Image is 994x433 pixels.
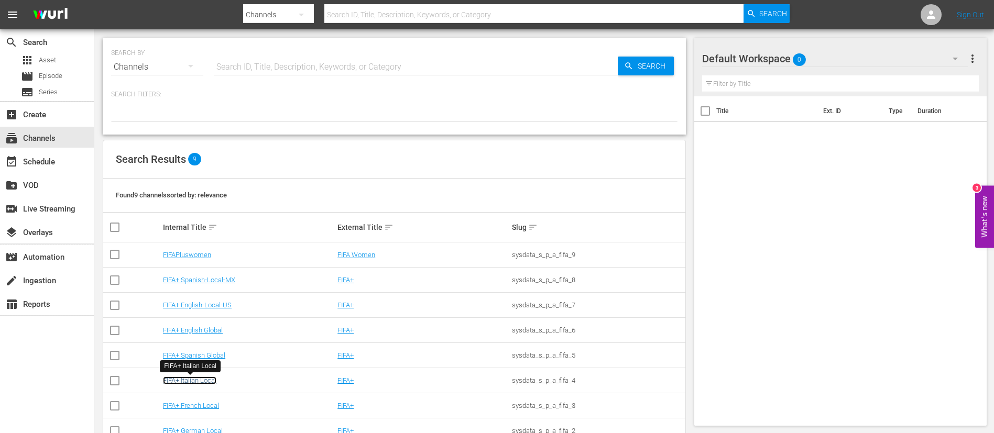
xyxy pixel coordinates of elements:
a: FIFA+ [337,351,354,359]
a: FIFA+ Italian Local [163,376,216,384]
span: Series [21,86,34,98]
span: sort [384,223,394,232]
span: Create [5,108,18,121]
a: FIFA+ [337,376,354,384]
a: FIFA+ [337,326,354,334]
span: Ingestion [5,274,18,287]
span: Search Results [116,153,186,165]
span: Channels [5,132,18,145]
span: Reports [5,298,18,310]
span: sort [208,223,217,232]
th: Title [716,96,817,126]
a: FIFA+ Spanish Global [163,351,225,359]
span: Episode [39,71,62,81]
span: menu [6,8,19,21]
span: Series [39,87,58,97]
div: Internal Title [163,221,334,234]
div: Default Workspace [702,44,968,73]
span: Search [759,4,787,23]
span: more_vert [966,52,979,65]
a: FIFA+ English-Local-US [163,301,232,309]
div: sysdata_s_p_a_fifa_8 [512,276,683,284]
span: Overlays [5,226,18,239]
span: Automation [5,251,18,263]
span: Found 9 channels sorted by: relevance [116,191,227,199]
div: sysdata_s_p_a_fifa_9 [512,251,683,259]
p: Search Filters: [111,90,678,99]
a: FIFA+ [337,301,354,309]
span: Schedule [5,156,18,168]
div: FIFA+ Italian Local [164,362,216,371]
a: FIFA Women [337,251,375,259]
span: 0 [793,49,806,71]
a: FIFA+ [337,402,354,409]
div: External Title [337,221,509,234]
div: 3 [973,183,981,192]
button: Search [744,4,790,23]
div: sysdata_s_p_a_fifa_5 [512,351,683,359]
a: FIFA+ [337,276,354,284]
span: Search [5,36,18,49]
span: Search [633,57,674,75]
th: Type [882,96,911,126]
div: sysdata_s_p_a_fifa_3 [512,402,683,409]
span: VOD [5,179,18,192]
th: Ext. ID [817,96,883,126]
a: FIFA+ English Global [163,326,223,334]
span: Asset [21,54,34,66]
div: Channels [111,52,203,82]
span: Asset [39,55,56,65]
a: FIFA+ French Local [163,402,219,409]
button: more_vert [966,46,979,71]
button: Open Feedback Widget [975,185,994,248]
div: sysdata_s_p_a_fifa_4 [512,376,683,384]
div: sysdata_s_p_a_fifa_7 [512,301,683,309]
span: Episode [21,70,34,83]
th: Duration [911,96,974,126]
button: Search [618,57,674,75]
span: sort [528,223,538,232]
span: Live Streaming [5,203,18,215]
a: Sign Out [957,10,984,19]
div: Slug [512,221,683,234]
img: ans4CAIJ8jUAAAAAAAAAAAAAAAAAAAAAAAAgQb4GAAAAAAAAAAAAAAAAAAAAAAAAJMjXAAAAAAAAAAAAAAAAAAAAAAAAgAT5G... [25,3,75,27]
div: sysdata_s_p_a_fifa_6 [512,326,683,334]
a: FIFAPluswomen [163,251,211,259]
a: FIFA+ Spanish-Local-MX [163,276,235,284]
span: 9 [188,153,201,165]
